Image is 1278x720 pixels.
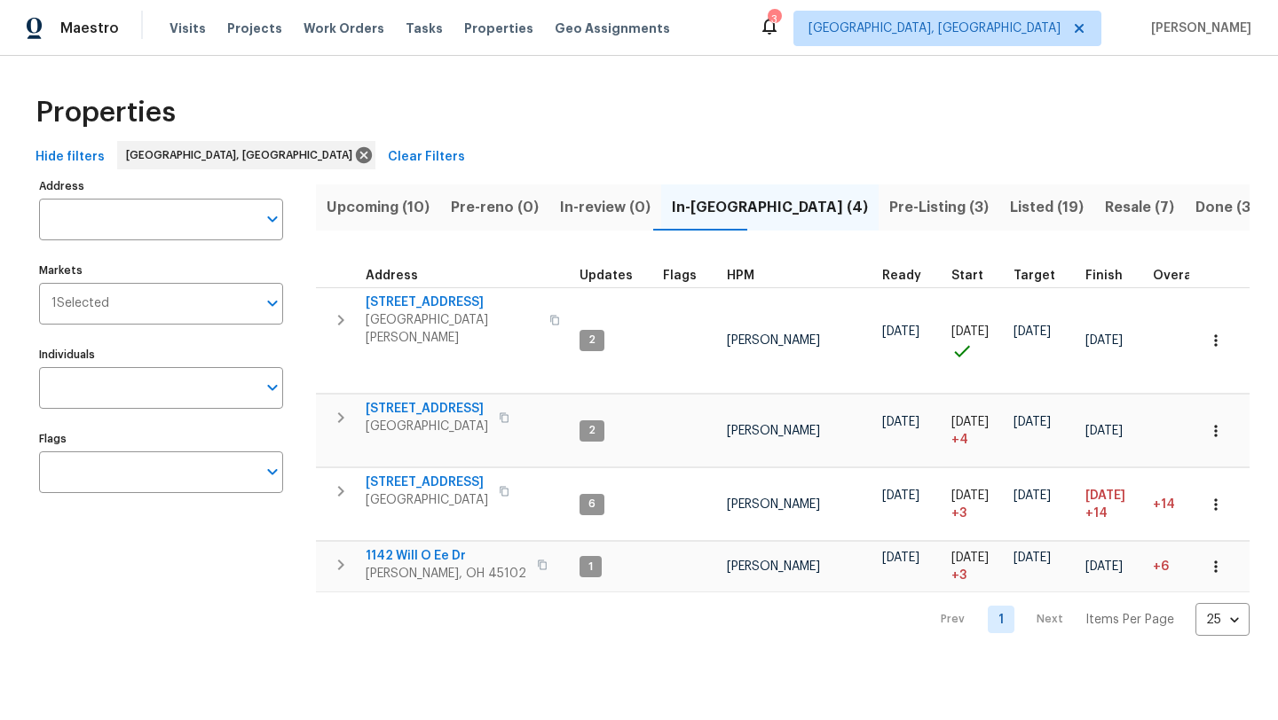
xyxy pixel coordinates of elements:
[381,141,472,174] button: Clear Filters
[882,489,919,502] span: [DATE]
[555,20,670,37] span: Geo Assignments
[304,20,384,37] span: Work Orders
[1085,270,1139,282] div: Projected renovation finish date
[260,375,285,400] button: Open
[1153,270,1199,282] span: Overall
[581,333,603,348] span: 2
[39,349,283,360] label: Individuals
[1014,270,1055,282] span: Target
[1105,195,1174,220] span: Resale (7)
[951,552,989,564] span: [DATE]
[1195,597,1250,643] div: 25
[951,325,989,338] span: [DATE]
[581,423,603,438] span: 2
[1085,489,1125,502] span: [DATE]
[988,606,1014,633] a: Goto page 1
[1085,505,1108,522] span: +14
[882,416,919,428] span: [DATE]
[1014,552,1051,564] span: [DATE]
[924,603,1250,636] nav: Pagination Navigation
[581,560,600,575] span: 1
[1146,468,1222,541] td: 14 day(s) past target finish date
[809,20,1061,37] span: [GEOGRAPHIC_DATA], [GEOGRAPHIC_DATA]
[727,270,754,282] span: HPM
[663,270,697,282] span: Flags
[1014,325,1051,338] span: [DATE]
[1014,270,1071,282] div: Target renovation project end date
[366,418,488,435] span: [GEOGRAPHIC_DATA]
[366,270,418,282] span: Address
[260,459,285,484] button: Open
[727,425,820,437] span: [PERSON_NAME]
[366,400,488,418] span: [STREET_ADDRESS]
[1085,270,1123,282] span: Finish
[1146,542,1222,592] td: 6 day(s) past target finish date
[727,498,820,511] span: [PERSON_NAME]
[227,20,282,37] span: Projects
[327,195,430,220] span: Upcoming (10)
[451,195,539,220] span: Pre-reno (0)
[944,468,1006,541] td: Project started 3 days late
[1153,270,1215,282] div: Days past target finish date
[944,542,1006,592] td: Project started 3 days late
[60,20,119,37] span: Maestro
[560,195,651,220] span: In-review (0)
[951,505,966,522] span: + 3
[1085,560,1123,573] span: [DATE]
[580,270,633,282] span: Updates
[1085,334,1123,347] span: [DATE]
[727,334,820,347] span: [PERSON_NAME]
[1085,425,1123,437] span: [DATE]
[366,293,539,311] span: [STREET_ADDRESS]
[951,416,989,428] span: [DATE]
[727,560,820,573] span: [PERSON_NAME]
[1195,195,1268,220] span: Done (311)
[882,325,919,338] span: [DATE]
[260,291,285,316] button: Open
[39,265,283,276] label: Markets
[1085,611,1174,629] p: Items Per Page
[882,552,919,564] span: [DATE]
[581,497,603,512] span: 6
[39,181,283,192] label: Address
[1014,416,1051,428] span: [DATE]
[1144,20,1251,37] span: [PERSON_NAME]
[35,146,105,168] span: Hide filters
[951,489,989,502] span: [DATE]
[366,547,526,565] span: 1142 Will O Ee Dr
[672,195,868,220] span: In-[GEOGRAPHIC_DATA] (4)
[126,146,359,164] span: [GEOGRAPHIC_DATA], [GEOGRAPHIC_DATA]
[366,311,539,347] span: [GEOGRAPHIC_DATA][PERSON_NAME]
[35,104,176,121] span: Properties
[51,296,109,311] span: 1 Selected
[117,141,375,169] div: [GEOGRAPHIC_DATA], [GEOGRAPHIC_DATA]
[951,270,999,282] div: Actual renovation start date
[768,11,780,28] div: 3
[406,22,443,35] span: Tasks
[882,270,921,282] span: Ready
[260,207,285,231] button: Open
[1014,489,1051,502] span: [DATE]
[951,431,968,449] span: + 4
[366,565,526,583] span: [PERSON_NAME], OH 45102
[366,491,488,509] span: [GEOGRAPHIC_DATA]
[1153,560,1169,573] span: +6
[882,270,937,282] div: Earliest renovation start date (first business day after COE or Checkout)
[1010,195,1084,220] span: Listed (19)
[944,287,1006,394] td: Project started on time
[944,395,1006,467] td: Project started 4 days late
[889,195,989,220] span: Pre-Listing (3)
[1153,498,1175,511] span: +14
[39,434,283,444] label: Flags
[170,20,206,37] span: Visits
[366,473,488,491] span: [STREET_ADDRESS]
[951,270,983,282] span: Start
[464,20,533,37] span: Properties
[951,567,966,584] span: + 3
[1078,468,1146,541] td: Scheduled to finish 14 day(s) late
[28,141,112,174] button: Hide filters
[388,146,465,168] span: Clear Filters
